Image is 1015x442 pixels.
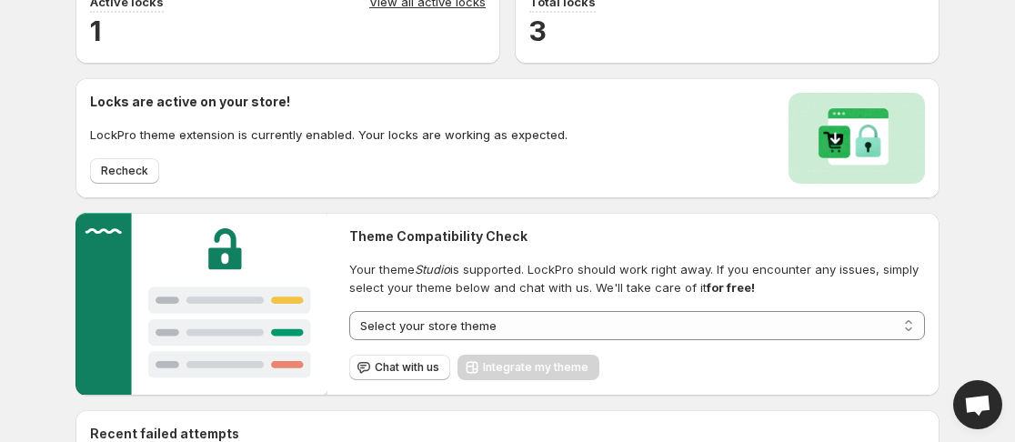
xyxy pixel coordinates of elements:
[90,13,486,49] h2: 1
[789,93,925,184] img: Locks activated
[90,158,159,184] button: Recheck
[349,260,925,296] span: Your theme is supported. LockPro should work right away. If you encounter any issues, simply sele...
[90,93,568,111] h2: Locks are active on your store!
[375,360,439,375] span: Chat with us
[101,164,148,178] span: Recheck
[75,213,327,395] img: Customer support
[349,227,925,246] h2: Theme Compatibility Check
[90,126,568,144] p: LockPro theme extension is currently enabled. Your locks are working as expected.
[707,280,755,295] strong: for free!
[529,13,925,49] h2: 3
[349,355,450,380] button: Chat with us
[415,262,450,276] em: Studio
[953,380,1002,429] div: Open chat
